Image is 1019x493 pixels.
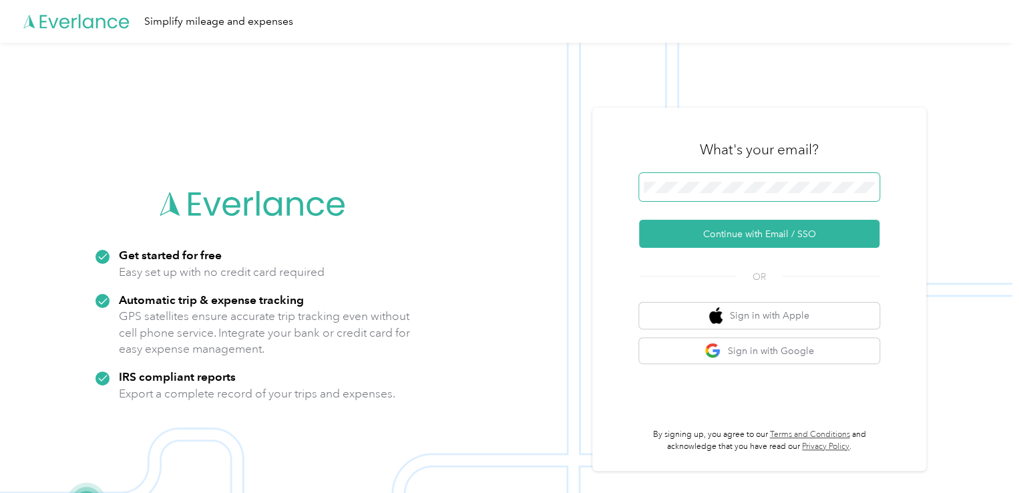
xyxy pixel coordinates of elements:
p: GPS satellites ensure accurate trip tracking even without cell phone service. Integrate your bank... [119,308,411,357]
strong: Automatic trip & expense tracking [119,293,304,307]
button: apple logoSign in with Apple [639,303,879,329]
p: Export a complete record of your trips and expenses. [119,385,395,402]
strong: IRS compliant reports [119,369,236,383]
button: google logoSign in with Google [639,338,879,364]
a: Privacy Policy [802,442,849,452]
img: google logo [704,343,721,359]
a: Terms and Conditions [770,430,850,440]
div: Simplify mileage and expenses [144,13,293,30]
h3: What's your email? [700,140,819,159]
strong: Get started for free [119,248,222,262]
p: By signing up, you agree to our and acknowledge that you have read our . [639,429,879,452]
button: Continue with Email / SSO [639,220,879,248]
img: apple logo [709,307,723,324]
span: OR [736,270,783,284]
p: Easy set up with no credit card required [119,264,325,281]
